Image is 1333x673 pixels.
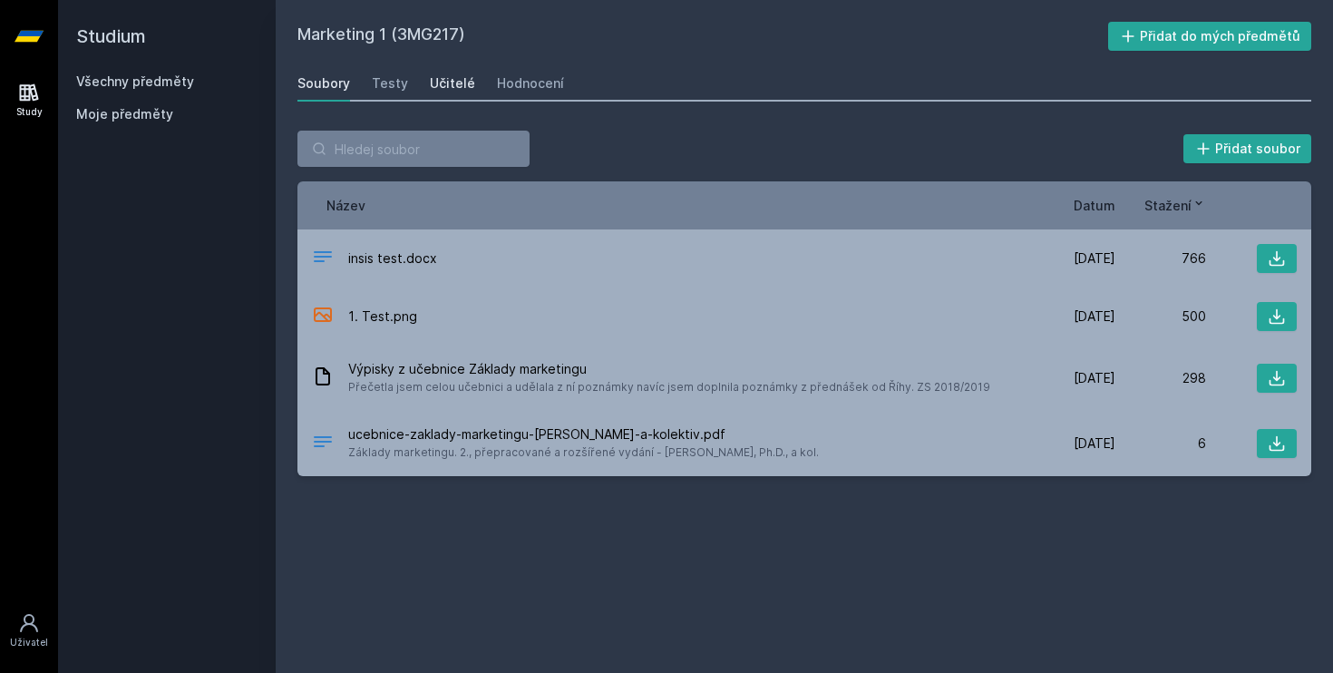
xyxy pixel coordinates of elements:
div: DOCX [312,246,334,272]
div: Testy [372,74,408,93]
a: Hodnocení [497,65,564,102]
div: 298 [1115,369,1206,387]
div: PDF [312,431,334,457]
span: Přečetla jsem celou učebnici a udělala z ní poznámky navíc jsem doplnila poznámky z přednášek od ... [348,378,990,396]
a: Všechny předměty [76,73,194,89]
button: Přidat do mých předmětů [1108,22,1312,51]
div: Učitelé [430,74,475,93]
div: 500 [1115,307,1206,326]
a: Učitelé [430,65,475,102]
span: [DATE] [1074,369,1115,387]
h2: Marketing 1 (3MG217) [297,22,1108,51]
span: [DATE] [1074,434,1115,453]
a: Uživatel [4,603,54,658]
div: Study [16,105,43,119]
span: [DATE] [1074,307,1115,326]
div: Hodnocení [497,74,564,93]
span: [DATE] [1074,249,1115,268]
a: Study [4,73,54,128]
span: Moje předměty [76,105,173,123]
span: Stažení [1144,196,1192,215]
span: 1. Test.png [348,307,417,326]
button: Přidat soubor [1183,134,1312,163]
div: 766 [1115,249,1206,268]
span: Základy marketingu. 2., přepracované a rozšířené vydání - [PERSON_NAME], Ph.D., a kol. [348,444,819,462]
input: Hledej soubor [297,131,530,167]
button: Název [326,196,365,215]
div: 6 [1115,434,1206,453]
span: insis test.docx [348,249,437,268]
a: Soubory [297,65,350,102]
div: Uživatel [10,636,48,649]
span: Výpisky z učebnice Základy marketingu [348,360,990,378]
button: Stažení [1144,196,1206,215]
span: ucebnice-zaklady-marketingu-[PERSON_NAME]-a-kolektiv.pdf [348,425,819,444]
div: Soubory [297,74,350,93]
div: PNG [312,304,334,330]
a: Testy [372,65,408,102]
button: Datum [1074,196,1115,215]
